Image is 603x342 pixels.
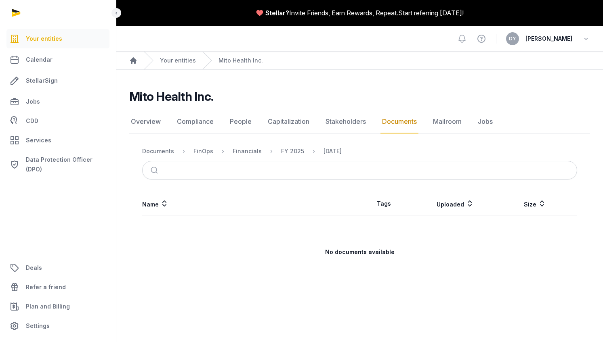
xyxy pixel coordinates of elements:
[26,321,50,331] span: Settings
[6,131,109,150] a: Services
[458,248,603,342] iframe: Chat Widget
[408,192,503,215] th: Uploaded
[6,113,109,129] a: CDD
[26,136,51,145] span: Services
[6,50,109,69] a: Calendar
[476,110,494,133] a: Jobs
[265,8,289,18] span: Stellar?
[142,192,360,215] th: Name
[525,34,572,44] span: [PERSON_NAME]
[142,147,174,155] div: Documents
[116,52,603,70] nav: Breadcrumb
[129,110,590,133] nav: Tabs
[219,56,263,65] a: Mito Health Inc.
[509,36,516,41] span: DY
[6,297,109,316] a: Plan and Billing
[26,55,53,65] span: Calendar
[175,110,215,133] a: Compliance
[26,155,106,174] span: Data Protection Officer (DPO)
[26,282,66,292] span: Refer a friend
[26,97,40,106] span: Jobs
[129,89,213,104] h2: Mito Health Inc.
[380,110,418,133] a: Documents
[26,263,42,273] span: Deals
[266,110,311,133] a: Capitalization
[146,161,165,179] button: Submit
[143,248,577,256] h3: No documents available
[233,147,262,155] div: Financials
[193,147,213,155] div: FinOps
[281,147,304,155] div: FY 2025
[160,56,196,65] a: Your entities
[26,34,62,44] span: Your entities
[6,277,109,297] a: Refer a friend
[6,258,109,277] a: Deals
[431,110,463,133] a: Mailroom
[6,152,109,177] a: Data Protection Officer (DPO)
[26,116,38,126] span: CDD
[398,8,464,18] a: Start referring [DATE]!
[503,192,567,215] th: Size
[324,110,368,133] a: Stakeholders
[228,110,253,133] a: People
[506,32,519,45] button: DY
[26,302,70,311] span: Plan and Billing
[129,110,162,133] a: Overview
[324,147,342,155] div: [DATE]
[26,76,58,85] span: StellarSign
[6,29,109,48] a: Your entities
[6,71,109,90] a: StellarSign
[6,316,109,336] a: Settings
[6,92,109,111] a: Jobs
[142,142,577,161] nav: Breadcrumb
[360,192,408,215] th: Tags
